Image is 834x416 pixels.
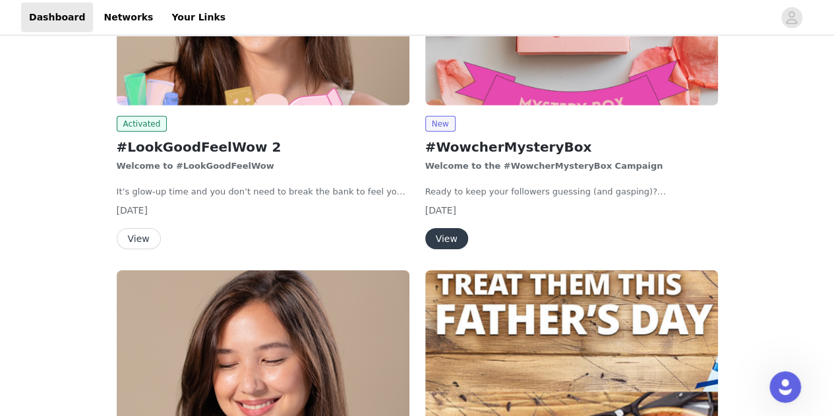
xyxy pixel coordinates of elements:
a: View [117,234,161,244]
strong: Welcome to the #WowcherMysteryBox Campaign [425,161,663,171]
h2: #LookGoodFeelWow 2 [117,137,409,157]
div: avatar [785,7,798,28]
strong: Welcome to #LookGoodFeelWow [117,161,274,171]
iframe: Intercom live chat [769,371,801,403]
span: [DATE] [425,205,456,216]
span: [DATE] [117,205,148,216]
a: Dashboard [21,3,93,32]
a: Your Links [164,3,233,32]
a: Networks [96,3,161,32]
button: View [425,228,468,249]
span: Activated [117,116,167,132]
span: New [425,116,456,132]
a: View [425,234,468,244]
h2: #WowcherMysteryBox [425,137,718,157]
p: Ready to keep your followers guessing (and gasping)? The is back – and it’s bigger, better, and m... [425,185,718,198]
button: View [117,228,161,249]
p: It’s glow-up time and you don’t need to break the bank to feel your best. From skincare heroes to... [117,185,409,198]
